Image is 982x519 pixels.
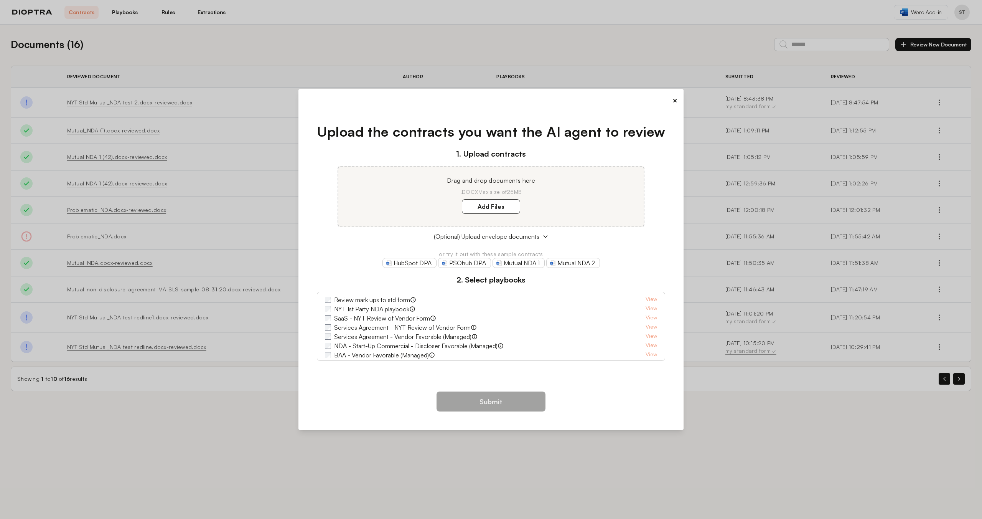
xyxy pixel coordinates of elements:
h3: 1. Upload contracts [317,148,666,160]
a: View [646,304,657,314]
a: Mutual NDA 2 [546,258,600,268]
a: View [646,295,657,304]
a: View [646,314,657,323]
a: View [646,323,657,332]
a: View [646,332,657,341]
a: View [646,360,657,369]
h3: 2. Select playbooks [317,274,666,286]
a: PSOhub DPA [438,258,491,268]
button: Submit [437,392,545,412]
label: Services Agreement - NYT Review of Vendor Form [334,323,471,332]
label: NDA - Start-Up Commercial - Discloser Favorable (Managed) [334,341,498,350]
label: Review mark ups to std form [334,295,410,304]
p: Drag and drop documents here [348,176,634,185]
span: (Optional) Upload envelope documents [434,232,539,241]
label: NYT 1st Party NDA playbook [334,304,409,314]
p: or try it out with these sample contracts [317,250,666,258]
label: Add Files [462,199,520,214]
label: BAA - Vendor Favorable (Managed) [334,350,429,360]
a: View [646,350,657,360]
a: HubSpot DPA [382,258,437,268]
button: × [672,95,677,106]
label: SaaS - NYT Review of Vendor Form [334,314,430,323]
label: Services Agreement - Customer Review of Vendor Form (Market) [334,360,509,369]
a: View [646,341,657,350]
p: .DOCX Max size of 25MB [348,188,634,196]
a: Mutual NDA 1 [493,258,545,268]
h1: Upload the contracts you want the AI agent to review [317,121,666,142]
button: (Optional) Upload envelope documents [317,232,666,241]
label: Services Agreement - Vendor Favorable (Managed) [334,332,471,341]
